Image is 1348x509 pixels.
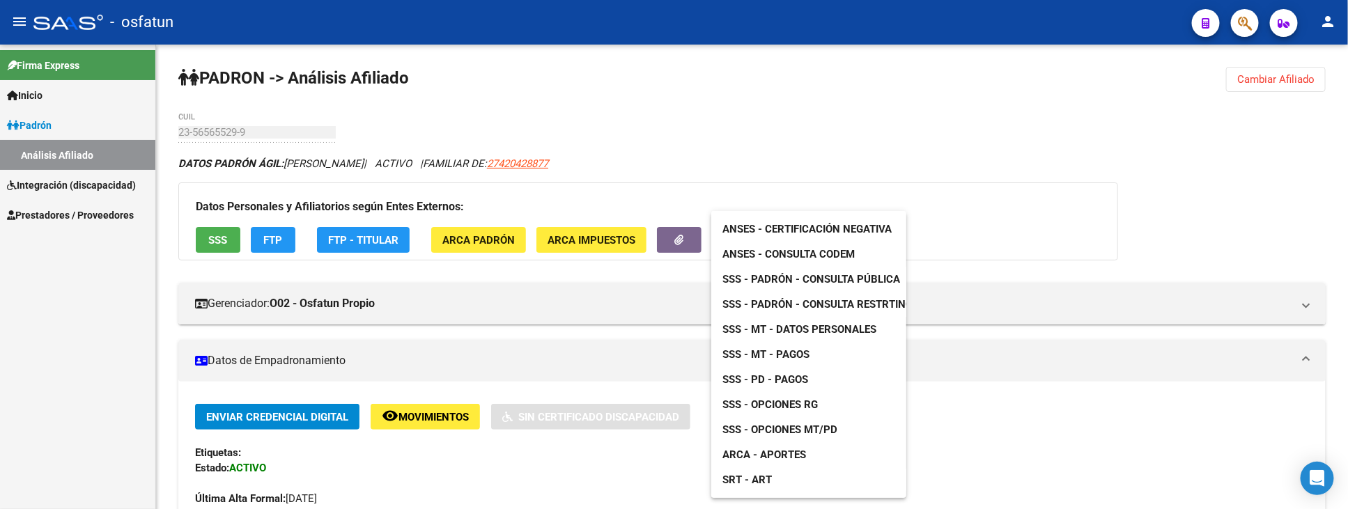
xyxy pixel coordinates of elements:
[711,392,829,417] a: SSS - Opciones RG
[722,373,808,386] span: SSS - PD - Pagos
[711,417,849,442] a: SSS - Opciones MT/PD
[711,367,819,392] a: SSS - PD - Pagos
[722,398,818,411] span: SSS - Opciones RG
[711,442,817,467] a: ARCA - Aportes
[722,223,892,235] span: ANSES - Certificación Negativa
[711,217,903,242] a: ANSES - Certificación Negativa
[722,273,900,285] span: SSS - Padrón - Consulta Pública
[722,298,929,311] span: SSS - Padrón - Consulta Restrtingida
[722,448,806,461] span: ARCA - Aportes
[1301,462,1334,495] div: Open Intercom Messenger
[711,342,821,367] a: SSS - MT - Pagos
[722,348,809,361] span: SSS - MT - Pagos
[722,473,772,486] span: SRT - ART
[722,423,837,436] span: SSS - Opciones MT/PD
[711,292,940,317] a: SSS - Padrón - Consulta Restrtingida
[711,467,906,492] a: SRT - ART
[711,242,866,267] a: ANSES - Consulta CODEM
[711,317,888,342] a: SSS - MT - Datos Personales
[711,267,911,292] a: SSS - Padrón - Consulta Pública
[722,248,855,260] span: ANSES - Consulta CODEM
[722,323,876,336] span: SSS - MT - Datos Personales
